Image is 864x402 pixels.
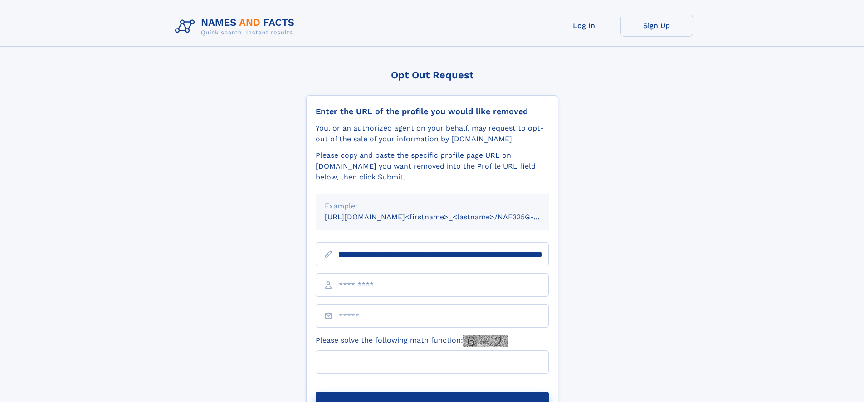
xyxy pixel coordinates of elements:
[316,335,508,347] label: Please solve the following math function:
[620,15,693,37] a: Sign Up
[306,69,558,81] div: Opt Out Request
[548,15,620,37] a: Log In
[325,213,566,221] small: [URL][DOMAIN_NAME]<firstname>_<lastname>/NAF325G-xxxxxxxx
[316,123,549,145] div: You, or an authorized agent on your behalf, may request to opt-out of the sale of your informatio...
[316,107,549,116] div: Enter the URL of the profile you would like removed
[171,15,302,39] img: Logo Names and Facts
[316,150,549,183] div: Please copy and paste the specific profile page URL on [DOMAIN_NAME] you want removed into the Pr...
[325,201,540,212] div: Example:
